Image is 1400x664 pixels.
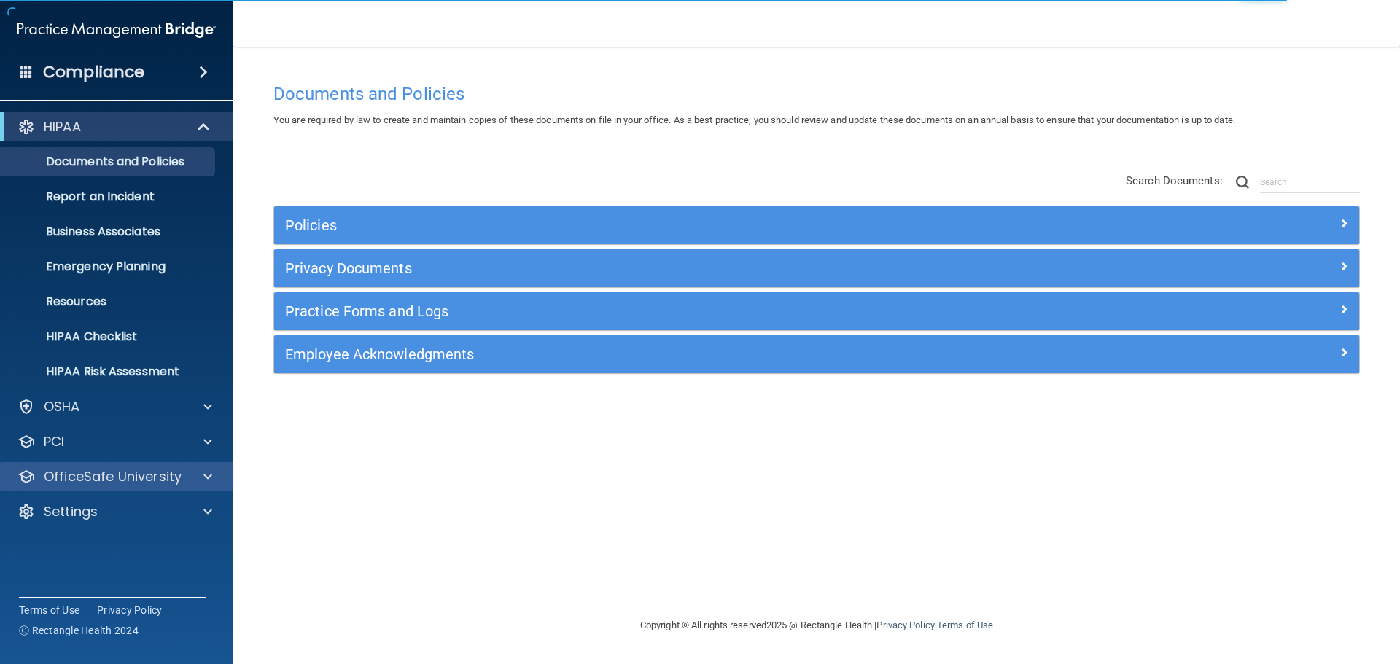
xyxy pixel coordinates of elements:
[17,398,212,415] a: OSHA
[44,503,98,520] p: Settings
[9,259,209,274] p: Emergency Planning
[9,294,209,309] p: Resources
[44,468,182,485] p: OfficeSafe University
[17,118,211,136] a: HIPAA
[273,85,1360,103] h4: Documents and Policies
[43,62,144,82] h4: Compliance
[1236,176,1249,189] img: ic-search.3b580494.png
[44,433,64,450] p: PCI
[285,214,1348,237] a: Policies
[44,118,81,136] p: HIPAA
[19,603,79,617] a: Terms of Use
[551,602,1083,649] div: Copyright © All rights reserved 2025 @ Rectangle Health | |
[9,364,209,379] p: HIPAA Risk Assessment
[285,346,1077,362] h5: Employee Acknowledgments
[19,623,139,638] span: Ⓒ Rectangle Health 2024
[17,15,216,44] img: PMB logo
[9,329,209,344] p: HIPAA Checklist
[285,260,1077,276] h5: Privacy Documents
[44,398,80,415] p: OSHA
[285,300,1348,323] a: Practice Forms and Logs
[285,303,1077,319] h5: Practice Forms and Logs
[285,343,1348,366] a: Employee Acknowledgments
[876,620,934,630] a: Privacy Policy
[1126,174,1223,187] span: Search Documents:
[17,468,212,485] a: OfficeSafe University
[17,433,212,450] a: PCI
[9,190,209,204] p: Report an Incident
[9,155,209,169] p: Documents and Policies
[9,224,209,239] p: Business Associates
[937,620,993,630] a: Terms of Use
[273,114,1235,125] span: You are required by law to create and maintain copies of these documents on file in your office. ...
[97,603,163,617] a: Privacy Policy
[285,257,1348,280] a: Privacy Documents
[285,217,1077,233] h5: Policies
[1260,171,1360,193] input: Search
[17,503,212,520] a: Settings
